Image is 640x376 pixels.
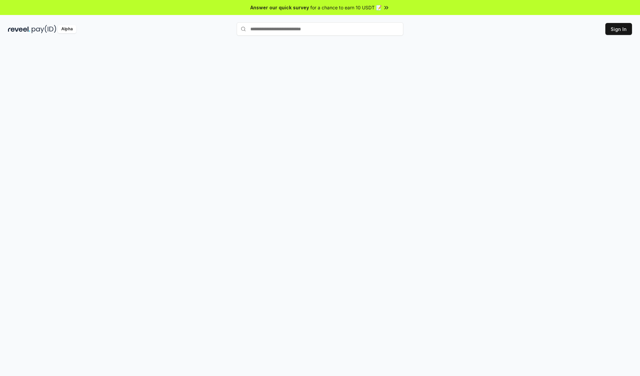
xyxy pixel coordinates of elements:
img: pay_id [32,25,56,33]
span: for a chance to earn 10 USDT 📝 [310,4,382,11]
div: Alpha [58,25,76,33]
button: Sign In [605,23,632,35]
img: reveel_dark [8,25,30,33]
span: Answer our quick survey [250,4,309,11]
